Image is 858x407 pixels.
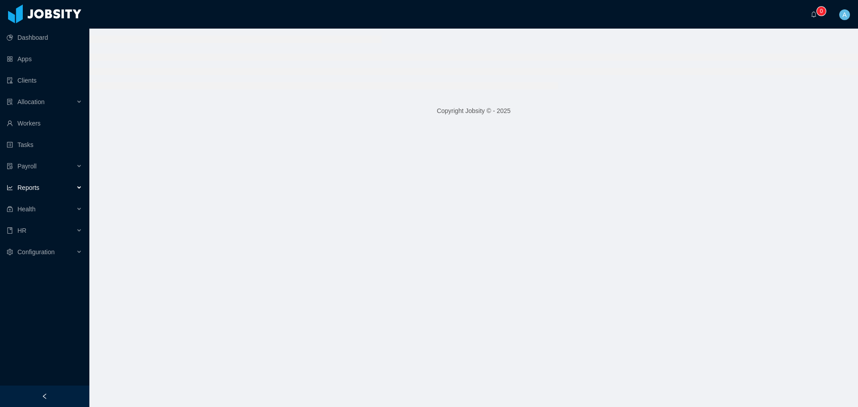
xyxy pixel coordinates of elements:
a: icon: pie-chartDashboard [7,29,82,46]
footer: Copyright Jobsity © - 2025 [89,96,858,126]
i: icon: line-chart [7,185,13,191]
span: Health [17,206,35,213]
sup: 0 [817,7,826,16]
i: icon: medicine-box [7,206,13,212]
a: icon: auditClients [7,71,82,89]
i: icon: file-protect [7,163,13,169]
i: icon: bell [811,11,817,17]
i: icon: book [7,227,13,234]
span: Allocation [17,98,45,105]
a: icon: userWorkers [7,114,82,132]
span: A [842,9,846,20]
i: icon: setting [7,249,13,255]
span: Configuration [17,248,55,256]
i: icon: solution [7,99,13,105]
span: Payroll [17,163,37,170]
a: icon: profileTasks [7,136,82,154]
span: Reports [17,184,39,191]
a: icon: appstoreApps [7,50,82,68]
span: HR [17,227,26,234]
